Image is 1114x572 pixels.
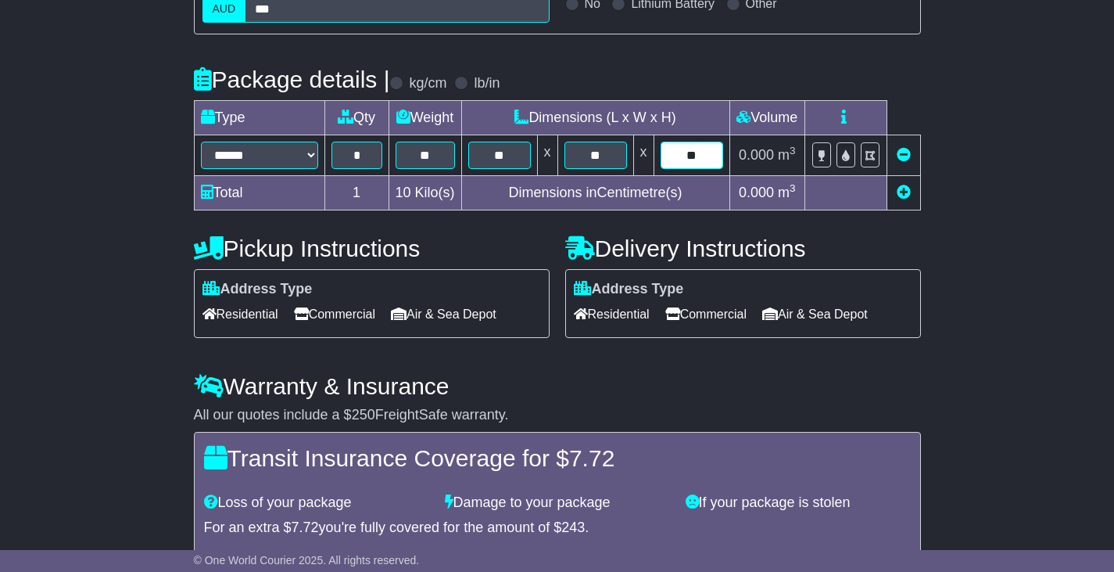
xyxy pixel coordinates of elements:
[762,302,868,326] span: Air & Sea Depot
[194,554,420,567] span: © One World Courier 2025. All rights reserved.
[437,495,678,512] div: Damage to your package
[897,147,911,163] a: Remove this item
[569,445,614,471] span: 7.72
[204,445,911,471] h4: Transit Insurance Coverage for $
[194,407,921,424] div: All our quotes include a $ FreightSafe warranty.
[194,67,390,92] h4: Package details |
[729,101,804,135] td: Volume
[790,145,796,156] sup: 3
[633,135,654,176] td: x
[574,281,684,298] label: Address Type
[324,101,389,135] td: Qty
[202,281,313,298] label: Address Type
[204,520,911,537] div: For an extra $ you're fully covered for the amount of $ .
[324,176,389,210] td: 1
[461,176,729,210] td: Dimensions in Centimetre(s)
[294,302,375,326] span: Commercial
[897,185,911,200] a: Add new item
[665,302,747,326] span: Commercial
[778,147,796,163] span: m
[574,302,650,326] span: Residential
[391,302,496,326] span: Air & Sea Depot
[194,236,550,261] h4: Pickup Instructions
[194,373,921,399] h4: Warranty & Insurance
[409,75,446,92] label: kg/cm
[194,176,324,210] td: Total
[292,520,319,535] span: 7.72
[739,147,774,163] span: 0.000
[739,185,774,200] span: 0.000
[561,520,585,535] span: 243
[202,302,278,326] span: Residential
[352,407,375,423] span: 250
[396,185,411,200] span: 10
[196,495,437,512] div: Loss of your package
[389,176,461,210] td: Kilo(s)
[790,182,796,194] sup: 3
[537,135,557,176] td: x
[778,185,796,200] span: m
[678,495,919,512] div: If your package is stolen
[389,101,461,135] td: Weight
[461,101,729,135] td: Dimensions (L x W x H)
[194,101,324,135] td: Type
[474,75,500,92] label: lb/in
[565,236,921,261] h4: Delivery Instructions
